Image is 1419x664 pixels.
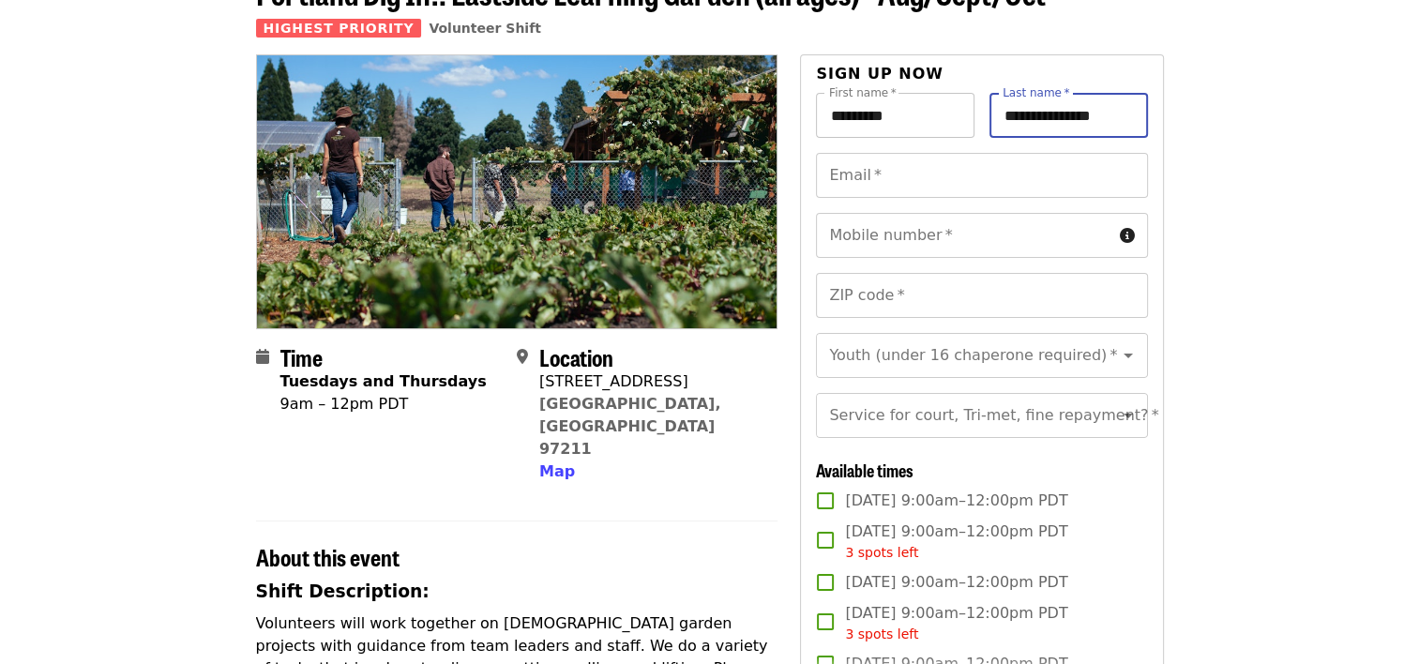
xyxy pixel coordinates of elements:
span: 3 spots left [845,626,918,641]
span: Map [539,462,575,480]
input: Mobile number [816,213,1111,258]
i: calendar icon [256,348,269,366]
span: About this event [256,540,400,573]
span: Available times [816,458,913,482]
button: Open [1115,342,1141,369]
input: Email [816,153,1147,198]
input: Last name [989,93,1148,138]
img: Portland Dig In!: Eastside Learning Garden (all ages) - Aug/Sept/Oct organized by Oregon Food Bank [257,55,777,327]
a: [GEOGRAPHIC_DATA], [GEOGRAPHIC_DATA] 97211 [539,395,721,458]
i: circle-info icon [1120,227,1135,245]
div: 9am – 12pm PDT [280,393,487,415]
strong: Shift Description: [256,581,430,601]
label: First name [829,87,897,98]
strong: Tuesdays and Thursdays [280,372,487,390]
i: map-marker-alt icon [517,348,528,366]
input: First name [816,93,974,138]
span: Time [280,340,323,373]
span: [DATE] 9:00am–12:00pm PDT [845,521,1067,563]
a: Volunteer Shift [429,21,541,36]
label: Last name [1003,87,1069,98]
div: [STREET_ADDRESS] [539,370,762,393]
button: Map [539,460,575,483]
span: Location [539,340,613,373]
button: Open [1115,402,1141,429]
span: [DATE] 9:00am–12:00pm PDT [845,490,1067,512]
span: [DATE] 9:00am–12:00pm PDT [845,571,1067,594]
span: [DATE] 9:00am–12:00pm PDT [845,602,1067,644]
span: Sign up now [816,65,943,83]
span: 3 spots left [845,545,918,560]
input: ZIP code [816,273,1147,318]
span: Highest Priority [256,19,422,38]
